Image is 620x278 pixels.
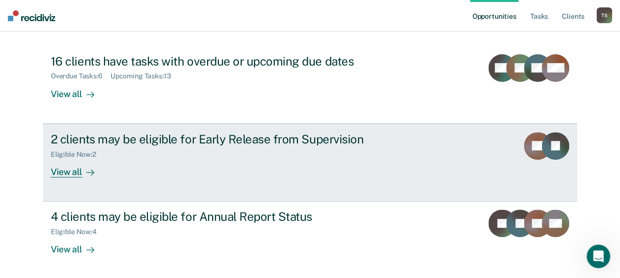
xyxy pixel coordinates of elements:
[51,132,397,146] div: 2 clients may be eligible for Early Release from Supervision
[51,209,397,224] div: 4 clients may be eligible for Annual Report Status
[51,228,105,236] div: Eligible Now : 4
[43,46,577,124] a: 16 clients have tasks with overdue or upcoming due datesOverdue Tasks:6Upcoming Tasks:13View all
[596,7,612,23] div: T S
[51,158,106,177] div: View all
[51,54,397,69] div: 16 clients have tasks with overdue or upcoming due dates
[8,10,55,21] img: Recidiviz
[51,72,110,80] div: Overdue Tasks : 6
[110,72,179,80] div: Upcoming Tasks : 13
[596,7,612,23] button: TS
[43,124,577,202] a: 2 clients may be eligible for Early Release from SupervisionEligible Now:2View all
[586,244,610,268] iframe: Intercom live chat
[51,80,106,100] div: View all
[51,150,104,159] div: Eligible Now : 2
[51,236,106,255] div: View all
